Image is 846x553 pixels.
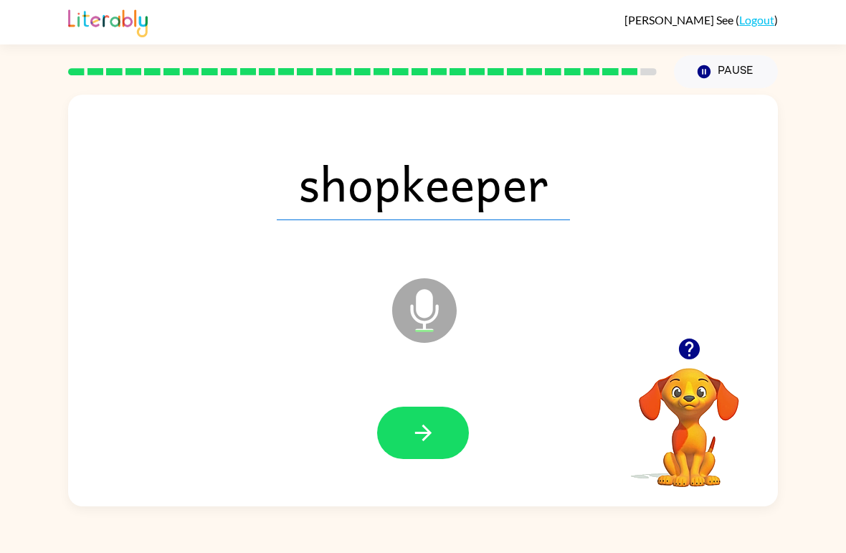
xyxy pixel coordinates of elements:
div: ( ) [624,13,778,27]
img: Literably [68,6,148,37]
a: Logout [739,13,774,27]
span: [PERSON_NAME] See [624,13,736,27]
video: Your browser must support playing .mp4 files to use Literably. Please try using another browser. [617,346,761,489]
span: shopkeeper [277,146,570,220]
button: Pause [674,55,778,88]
